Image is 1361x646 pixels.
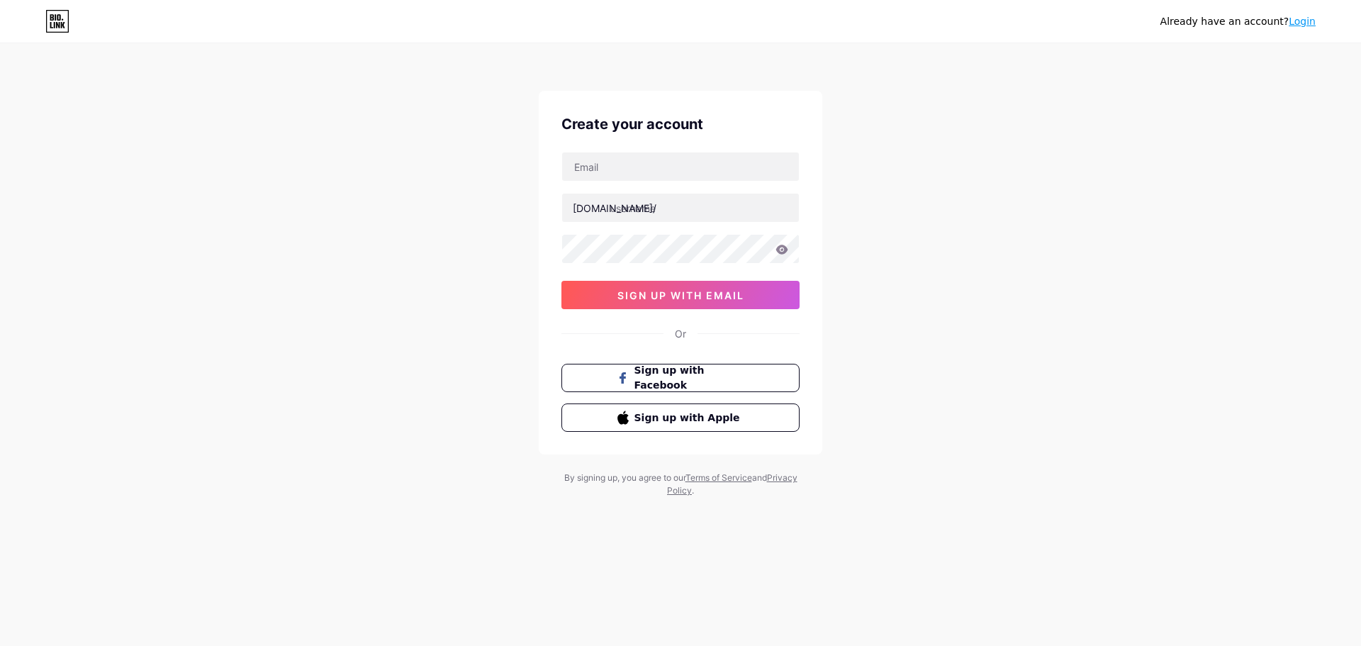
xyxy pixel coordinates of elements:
input: Email [562,152,799,181]
div: Already have an account? [1160,14,1316,29]
input: username [562,194,799,222]
div: Create your account [561,113,800,135]
button: sign up with email [561,281,800,309]
span: sign up with email [617,289,744,301]
div: By signing up, you agree to our and . [560,472,801,497]
button: Sign up with Apple [561,403,800,432]
a: Login [1289,16,1316,27]
div: [DOMAIN_NAME]/ [573,201,656,216]
div: Or [675,326,686,341]
button: Sign up with Facebook [561,364,800,392]
a: Terms of Service [685,472,752,483]
span: Sign up with Apple [634,411,744,425]
span: Sign up with Facebook [634,363,744,393]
